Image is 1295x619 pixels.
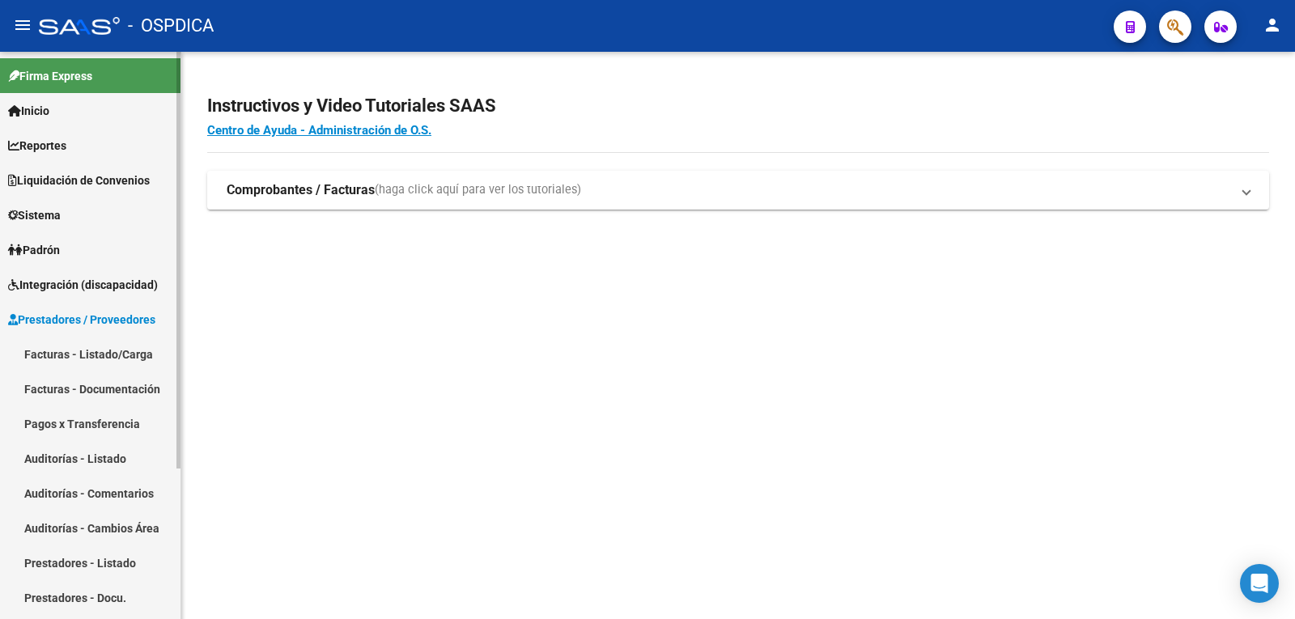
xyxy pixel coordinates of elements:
span: (haga click aquí para ver los tutoriales) [375,181,581,199]
span: Firma Express [8,67,92,85]
div: Open Intercom Messenger [1240,564,1279,603]
span: Reportes [8,137,66,155]
mat-expansion-panel-header: Comprobantes / Facturas(haga click aquí para ver los tutoriales) [207,171,1269,210]
mat-icon: person [1263,15,1282,35]
span: Inicio [8,102,49,120]
span: Liquidación de Convenios [8,172,150,189]
mat-icon: menu [13,15,32,35]
span: Prestadores / Proveedores [8,311,155,329]
span: - OSPDICA [128,8,214,44]
span: Sistema [8,206,61,224]
a: Centro de Ayuda - Administración de O.S. [207,123,431,138]
span: Padrón [8,241,60,259]
h2: Instructivos y Video Tutoriales SAAS [207,91,1269,121]
span: Integración (discapacidad) [8,276,158,294]
strong: Comprobantes / Facturas [227,181,375,199]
